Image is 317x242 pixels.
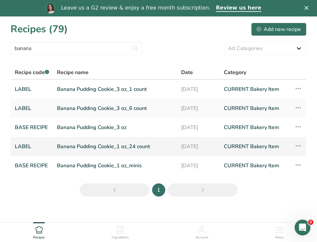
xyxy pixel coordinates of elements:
span: 2 [308,220,313,225]
a: BASE RECIPE [15,121,49,134]
a: CURRENT Bakery Item [224,121,286,134]
a: Page 0. [80,183,149,197]
a: CURRENT Bakery Item [224,82,286,96]
a: Account [196,223,208,240]
a: [DATE] [181,121,216,134]
a: [DATE] [181,159,216,173]
a: CURRENT Bakery Item [224,101,286,115]
span: Recipe name [57,68,89,76]
a: BASE RECIPE [15,159,49,173]
span: Recipes [33,235,45,240]
span: Date [181,68,193,76]
span: Ingredients [112,235,129,240]
h1: Recipes (79) [11,22,68,37]
a: Banana Pudding Cookie_3 oz_1 count [57,82,173,96]
div: Close [304,6,311,10]
a: [DATE] [181,101,216,115]
a: Page 2. [168,183,238,197]
iframe: Intercom live chat [295,220,310,235]
button: Add new recipe [251,23,306,36]
span: Category [224,68,246,76]
span: Account [196,235,208,240]
div: Add new recipe [257,25,301,33]
a: LABEL [15,82,49,96]
a: CURRENT Bakery Item [224,140,286,153]
a: [DATE] [181,140,216,153]
img: Profile image for Reem [45,3,56,13]
a: Banana Pudding Cookie_1 oz_24 count [57,140,173,153]
a: Ingredients [112,223,129,240]
a: LABEL [15,101,49,115]
span: Recipe code [15,69,49,76]
a: Banana Pudding Cookie_3 oz_6 count [57,101,173,115]
div: Leave us a G2 review & enjoy a free month subscription. [61,5,210,11]
a: Recipes [33,223,45,240]
a: LABEL [15,140,49,153]
a: [DATE] [181,82,216,96]
a: Banana Pudding Cookie_1 oz_minis [57,159,173,173]
a: Banana Pudding Cookie_3 oz [57,121,173,134]
input: Search for recipe [11,42,142,55]
span: Menu [275,235,284,240]
a: CURRENT Bakery Item [224,159,286,173]
a: Review us here [216,5,261,12]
